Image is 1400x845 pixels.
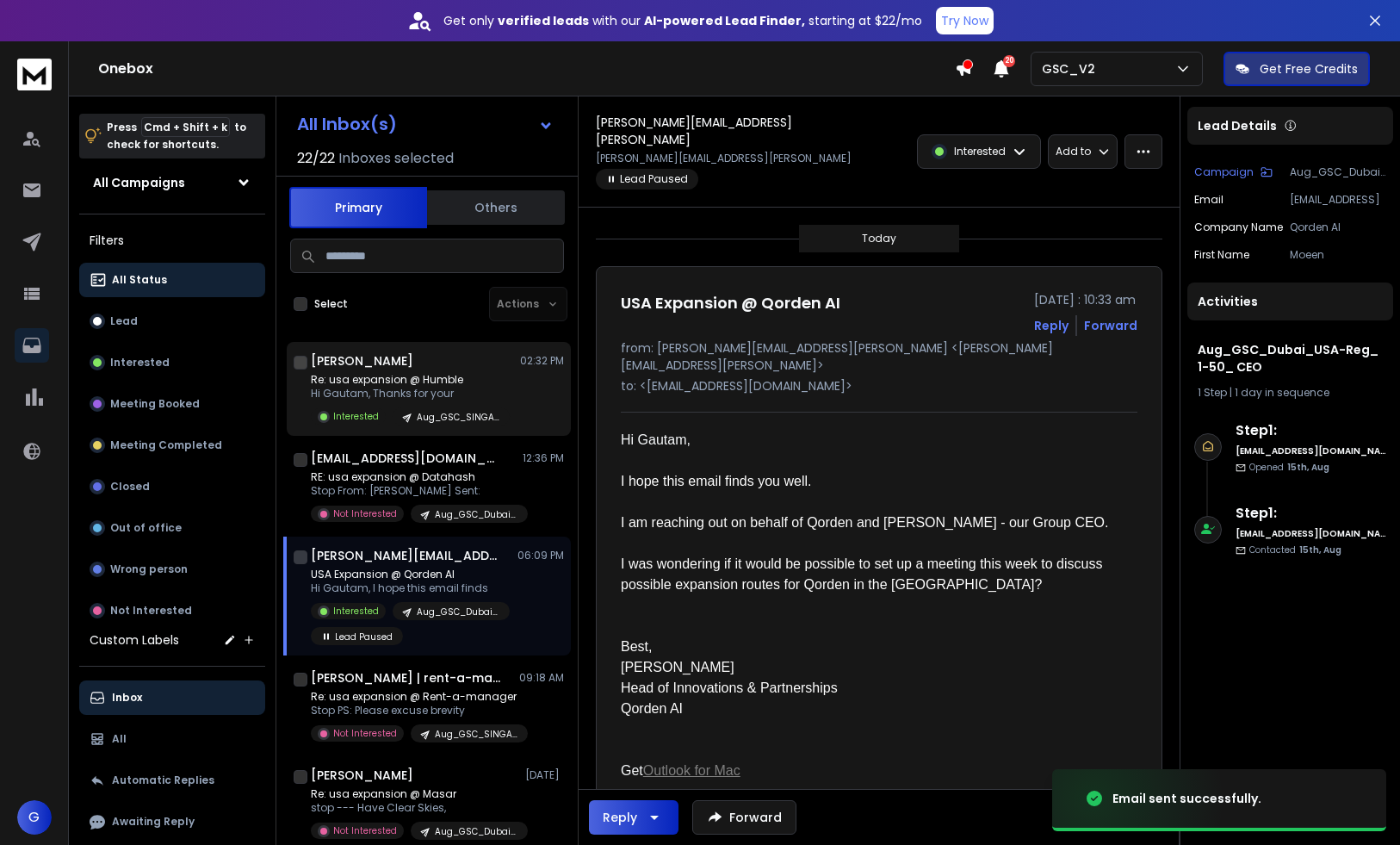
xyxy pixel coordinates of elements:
button: Reply [589,800,678,835]
p: [DATE] : 10:33 am [1034,291,1137,308]
p: Not Interested [333,727,397,740]
p: Aug_GSC_Dubai_USA-Reg_ 1-50_ CEO [435,508,517,521]
p: RE: usa expansion @ Datahash [311,470,517,484]
p: Moeen [1290,248,1386,262]
button: Campaign [1194,165,1273,179]
p: Stop From: [PERSON_NAME] Sent: [311,484,517,498]
button: Try Now [936,7,994,34]
h3: Inboxes selected [338,148,454,169]
button: Not Interested [79,593,265,628]
button: Inbox [79,680,265,715]
h6: Step 1 : [1236,420,1386,441]
p: Re: usa expansion @ Rent-a-manager [311,690,517,704]
p: Aug_GSC_Dubai_USA-Reg_ 1-50_ CEO [417,606,499,618]
p: 06:09 PM [517,549,564,562]
span: 15th, Aug [1299,544,1341,556]
button: G [17,800,52,835]
p: Get Free Credits [1260,60,1358,78]
button: Forward [692,800,796,835]
p: Aug_GSC_SINGAPORE_1-50_CEO_B2B [417,411,499,424]
span: Cmd + Shift + k [141,117,230,137]
h3: Filters [79,228,265,252]
p: Not Interested [110,604,192,618]
p: Interested [110,356,170,370]
div: I hope this email finds you well. [621,471,1124,492]
p: Campaign [1194,165,1254,179]
label: Select [314,297,348,311]
p: Qorden AI [1290,221,1386,234]
p: Get [621,761,1124,781]
p: [PERSON_NAME][EMAIL_ADDRESS][PERSON_NAME] [596,152,852,165]
h6: Step 1 : [1236,503,1386,524]
p: Aug_GSC_Dubai_USA-Reg_ 1-50_ CEO [1290,165,1386,179]
h1: USA Expansion @ Qorden AI [621,291,840,315]
h1: All Campaigns [93,174,185,191]
button: Awaiting Reply [79,805,265,839]
p: Opened [1249,461,1329,474]
p: Out of office [110,521,182,535]
p: Press to check for shortcuts. [107,119,246,153]
p: Today [862,232,896,245]
h1: Onebox [98,59,955,79]
span: 15th, Aug [1287,461,1329,474]
p: [DATE] [525,768,564,782]
a: Outlook for Mac [643,763,740,778]
p: Get only with our starting at $22/mo [443,12,922,29]
div: Email sent successfully. [1112,790,1261,807]
h6: [EMAIL_ADDRESS][DOMAIN_NAME] [1236,527,1386,540]
p: Company Name [1194,221,1283,234]
strong: AI-powered Lead Finder, [644,12,805,29]
span: Lead Paused [596,169,698,190]
p: USA Expansion @ Qorden AI [311,568,517,581]
button: Get Free Credits [1223,52,1370,86]
div: I was wondering if it would be possible to set up a meeting this week to discuss possible expansi... [621,554,1124,595]
h1: [PERSON_NAME] [311,767,413,784]
p: Lead Details [1198,117,1277,134]
p: Hi Gautam, I hope this email finds [311,581,517,595]
p: All Status [112,273,167,287]
h1: Aug_GSC_Dubai_USA-Reg_ 1-50_ CEO [1198,341,1383,376]
button: Reply [1034,317,1069,334]
div: | [1198,386,1383,400]
button: All Inbox(s) [283,107,567,141]
p: Add to [1056,145,1091,158]
p: Inbox [112,691,142,705]
button: All Status [79,263,265,297]
p: Email [1194,193,1223,207]
p: Contacted [1249,544,1341,556]
button: Others [427,189,565,227]
h1: [EMAIL_ADDRESS][DOMAIN_NAME] [311,450,500,467]
p: Try Now [941,12,988,29]
div: Reply [603,809,637,826]
p: Automatic Replies [112,774,214,787]
div: I am reaching out on behalf of Qorden and [PERSON_NAME] - our Group CEO. [621,513,1124,533]
p: Interested [333,605,379,618]
p: First Name [1194,248,1249,262]
img: logo [17,59,52,90]
p: Aug_GSC_SINGAPORE_1-50_CEO_B2B [435,728,517,741]
div: Hi Gautam, [621,430,1124,450]
span: 22 / 22 [297,148,335,169]
p: Wrong person [110,562,188,576]
p: Aug_GSC_Dubai_USA-Reg_ 1-50_ CEO [435,825,517,838]
p: stop --- Have Clear Skies, [311,801,517,815]
h1: [PERSON_NAME][EMAIL_ADDRESS][PERSON_NAME] [311,547,500,564]
strong: verified leads [498,12,589,29]
p: Interested [954,145,1006,158]
p: Stop PS: Please excuse brevity [311,704,517,718]
p: Not Interested [333,824,397,837]
span: 1 Step [1198,385,1227,400]
p: [EMAIL_ADDRESS] [1290,193,1386,207]
p: All [112,732,127,746]
p: Awaiting Reply [112,815,195,829]
h1: [PERSON_NAME][EMAIL_ADDRESS][PERSON_NAME] [596,114,874,148]
button: Interested [79,345,265,380]
button: All Campaigns [79,165,265,200]
div: [PERSON_NAME] [621,657,1124,678]
p: Lead [110,314,138,328]
h3: Custom Labels [90,631,179,649]
p: Meeting Booked [110,397,200,411]
p: 09:18 AM [519,671,564,685]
